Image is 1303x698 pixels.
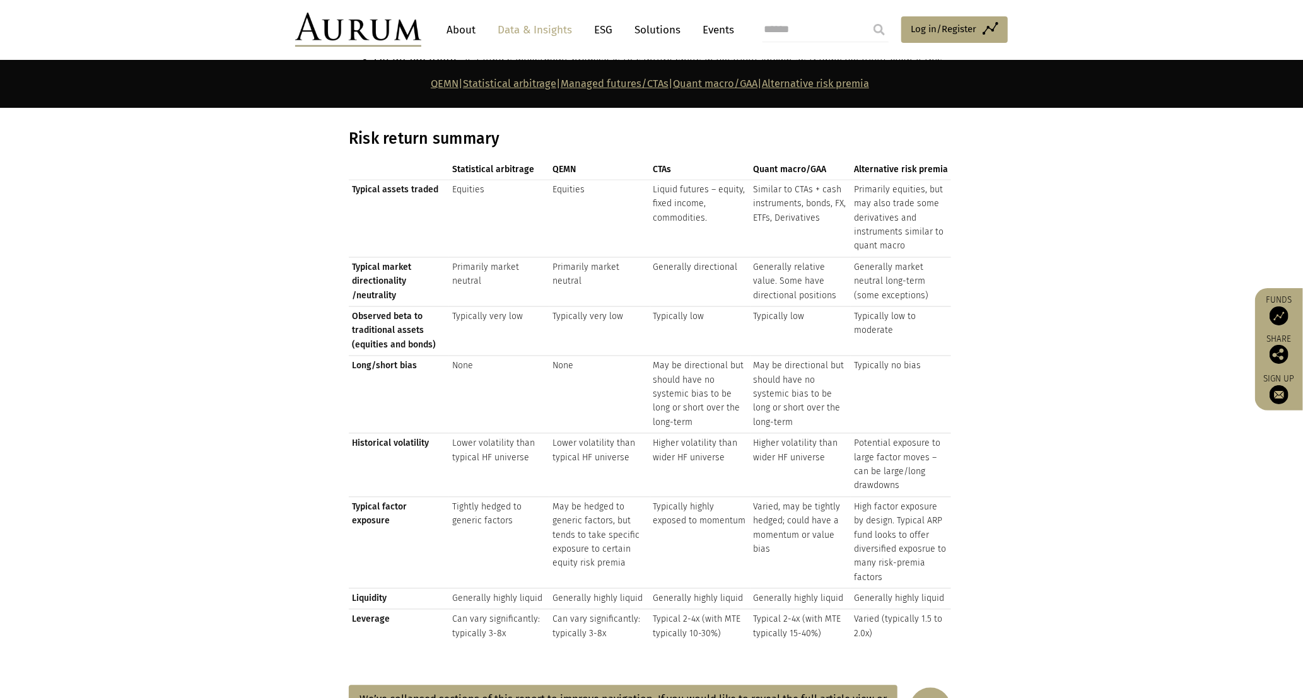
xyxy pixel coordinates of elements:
td: Potential exposure to large factor moves – can be large/long drawdowns [851,434,951,497]
td: Generally highly liquid [549,589,650,610]
span: QEMN [552,163,646,177]
img: Access Funds [1270,306,1288,325]
td: Generally highly liquid [650,589,751,610]
td: Higher volatility than wider HF universe [650,434,751,497]
td: Typical 2-4x (with MTE typically 10-30%) [650,610,751,644]
td: Varied (typically 1.5 to 2.0x) [851,610,951,644]
td: High factor exposure by design. Typical ARP fund looks to offer diversified exposrue to many risk... [851,497,951,588]
span: Alternative risk premia [854,163,948,177]
td: Typical assets traded [349,180,449,257]
input: Submit [867,17,892,42]
td: Generally highly liquid [851,589,951,610]
td: Observed beta to traditional assets (equities and bonds) [349,307,449,356]
h3: Risk return summary [349,129,951,148]
td: Typical factor exposure [349,497,449,588]
td: Varied, may be tightly hedged; could have a momentum or value bias [751,497,851,588]
td: Historical volatility [349,434,449,497]
div: Share [1261,335,1297,364]
a: ESG [588,18,619,42]
a: QEMN [431,78,459,90]
td: Can vary significantly: typically 3-8x [549,610,650,644]
img: Sign up to our newsletter [1270,385,1288,404]
a: Data & Insights [491,18,578,42]
a: Funds [1261,294,1297,325]
td: Generally directional [650,257,751,306]
td: Can vary significantly: typically 3-8x [449,610,549,644]
td: Generally market neutral long-term (some exceptions) [851,257,951,306]
td: Typical 2-4x (with MTE typically 15-40%) [751,610,851,644]
td: Typically low [751,307,851,356]
td: Typical market directionality /neutrality [349,257,449,306]
td: Generally relative value. Some have directional positions [751,257,851,306]
td: Primarily market neutral [549,257,650,306]
td: Typically highly exposed to momentum [650,497,751,588]
td: Liquid futures – equity, fixed income, commodities. [650,180,751,257]
td: May be directional but should have no systemic bias to be long or short over the long-term [751,356,851,434]
td: Typically low [650,307,751,356]
a: Managed futures/CTAs [561,78,669,90]
a: Solutions [628,18,687,42]
td: None [549,356,650,434]
td: May be hedged to generic factors, but tends to take specific exposure to certain equity risk premia [549,497,650,588]
a: Quant macro/GAA [673,78,757,90]
td: Typically low to moderate [851,307,951,356]
td: Typically very low [449,307,549,356]
td: Typically no bias [851,356,951,434]
td: Liquidity [349,589,449,610]
a: Events [696,18,734,42]
td: Equities [449,180,549,257]
td: Typically very low [549,307,650,356]
td: Similar to CTAs + cash instruments, bonds, FX, ETFs, Derivatives [751,180,851,257]
td: None [449,356,549,434]
a: Statistical arbitrage [463,78,556,90]
span: Statistical arbitrage [452,163,546,177]
img: Aurum [295,13,421,47]
a: Log in/Register [901,16,1008,43]
td: Lower volatility than typical HF universe [549,434,650,497]
td: Lower volatility than typical HF universe [449,434,549,497]
td: Generally highly liquid [751,589,851,610]
img: Share this post [1270,345,1288,364]
span: Log in/Register [911,21,976,37]
td: Primarily market neutral [449,257,549,306]
td: Equities [549,180,650,257]
td: Long/short bias [349,356,449,434]
span: CTAs [653,163,747,177]
td: Leverage [349,610,449,644]
td: Generally highly liquid [449,589,549,610]
strong: | | | | [431,78,869,90]
span: Quant macro/GAA [754,163,848,177]
a: Sign up [1261,373,1297,404]
a: About [440,18,482,42]
td: Tightly hedged to generic factors [449,497,549,588]
a: Alternative risk premia [762,78,869,90]
td: Higher volatility than wider HF universe [751,434,851,497]
td: Primarily equities, but may also trade some derivatives and instruments similar to quant macro [851,180,951,257]
td: May be directional but should have no systemic bias to be long or short over the long-term [650,356,751,434]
